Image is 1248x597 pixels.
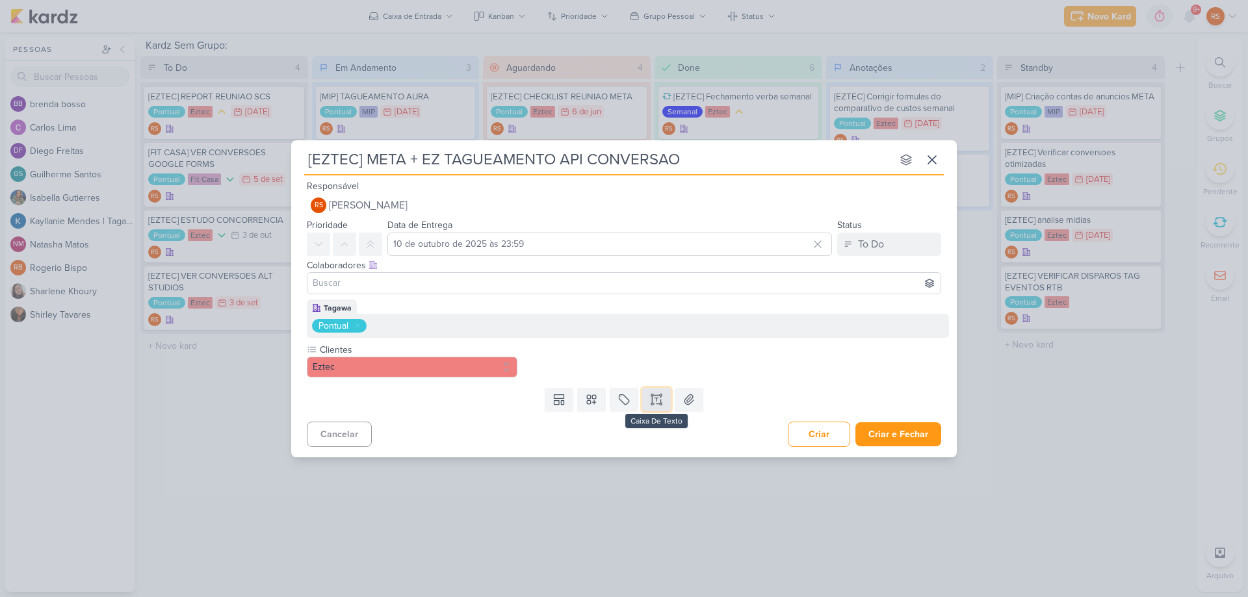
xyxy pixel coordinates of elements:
label: Responsável [307,181,359,192]
button: Criar [788,422,850,447]
button: Criar e Fechar [855,422,941,446]
label: Prioridade [307,220,348,231]
button: Cancelar [307,422,372,447]
button: To Do [837,233,941,256]
input: Buscar [310,275,938,291]
div: To Do [858,236,884,252]
label: Clientes [318,343,517,357]
p: RS [315,202,323,209]
div: Caixa De Texto [625,414,688,428]
label: Status [837,220,862,231]
input: Kard Sem Título [304,148,892,171]
button: RS [PERSON_NAME] [307,194,941,217]
div: Renan Sena [311,197,326,213]
input: Select a date [387,233,832,256]
button: Eztec [307,357,517,377]
label: Data de Entrega [387,220,452,231]
div: Tagawa [324,302,352,314]
span: [PERSON_NAME] [329,197,408,213]
div: Colaboradores [307,259,941,272]
div: Pontual [318,319,348,333]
